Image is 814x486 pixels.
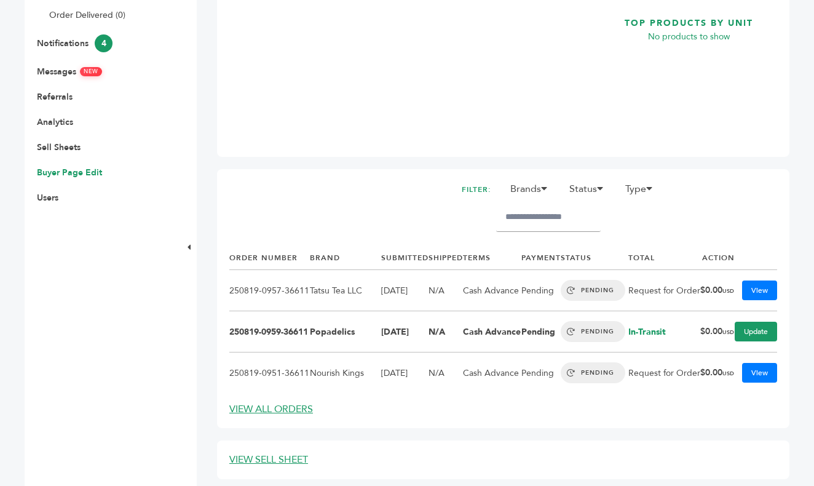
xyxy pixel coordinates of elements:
td: [DATE] [381,353,429,394]
th: STATUS [561,247,628,269]
td: Cash Advance [463,311,521,353]
a: View [742,281,777,300]
td: $0.00 [700,270,734,311]
span: USD [722,370,734,377]
span: NEW [80,67,102,76]
span: PENDING [561,321,625,342]
a: Sell Sheets [37,141,81,153]
td: In-Transit [628,311,701,353]
th: SHIPPED [429,247,463,269]
span: PENDING [561,362,625,383]
td: Nourish Kings [310,353,381,394]
a: MessagesNEW [37,66,102,78]
th: PAYMENT [521,247,561,269]
a: Users [37,192,58,204]
th: TERMS [463,247,521,269]
span: 4 [95,34,113,52]
a: Notifications4 [37,38,113,49]
td: N/A [429,353,463,394]
li: Brands [504,181,561,202]
td: N/A [429,270,463,311]
td: Pending [521,353,561,394]
a: View [742,363,777,383]
a: Update [735,322,777,341]
td: Pending [521,270,561,311]
span: USD [722,287,734,295]
h3: TOP PRODUCTS BY UNIT [601,6,777,30]
span: USD [722,329,734,336]
td: $0.00 [700,311,734,353]
a: Buyer Page Edit [37,167,102,178]
td: Tatsu Tea LLC [310,270,381,311]
td: [DATE] [381,311,429,353]
a: TOP PRODUCTS BY UNIT No products to show [601,6,777,135]
td: Request for Order [628,270,701,311]
a: 250819-0957-36611 [229,285,309,297]
th: BRAND [310,247,381,269]
span: PENDING [561,280,625,301]
a: VIEW SELL SHEET [229,453,308,466]
th: ORDER NUMBER [229,247,310,269]
td: Pending [521,311,561,353]
td: Cash Advance [463,270,521,311]
td: Request for Order [628,353,701,394]
h2: FILTER: [462,181,491,198]
a: Order Delivered (0) [49,9,125,21]
th: TOTAL [628,247,701,269]
a: VIEW ALL ORDERS [229,402,313,416]
td: Cash Advance [463,353,521,394]
input: Filter by keywords [496,202,601,232]
a: Analytics [37,116,73,128]
li: Status [563,181,617,202]
td: $0.00 [700,353,734,394]
td: [DATE] [381,270,429,311]
a: 250819-0951-36611 [229,367,309,379]
p: No products to show [601,30,777,44]
li: Type [619,181,666,202]
td: Popadelics [310,311,381,353]
th: SUBMITTED [381,247,429,269]
a: Referrals [37,91,73,103]
a: 250819-0959-36611 [229,326,308,338]
th: ACTION [700,247,734,269]
td: N/A [429,311,463,353]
